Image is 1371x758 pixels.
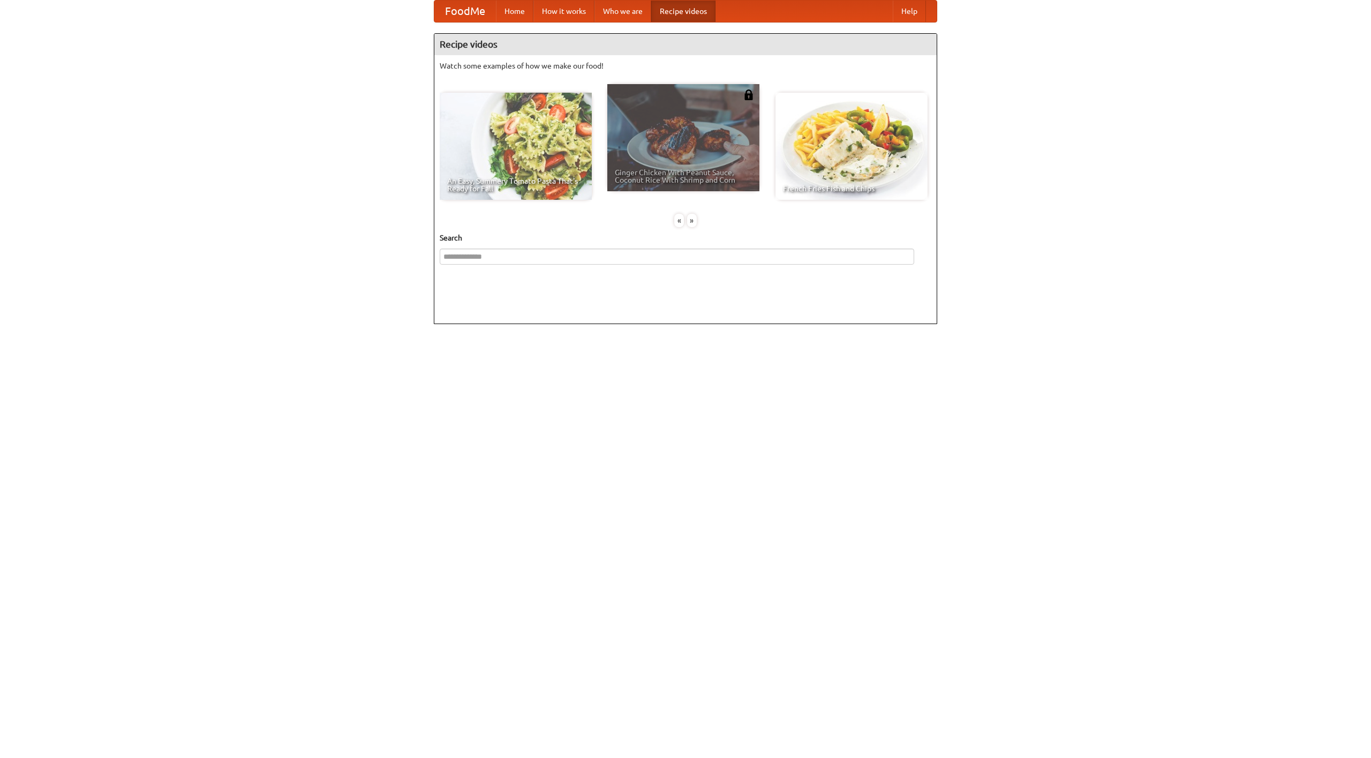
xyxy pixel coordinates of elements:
[674,214,684,227] div: «
[434,1,496,22] a: FoodMe
[434,34,937,55] h4: Recipe videos
[533,1,594,22] a: How it works
[496,1,533,22] a: Home
[447,177,584,192] span: An Easy, Summery Tomato Pasta That's Ready for Fall
[440,93,592,200] a: An Easy, Summery Tomato Pasta That's Ready for Fall
[783,185,920,192] span: French Fries Fish and Chips
[775,93,928,200] a: French Fries Fish and Chips
[440,61,931,71] p: Watch some examples of how we make our food!
[687,214,697,227] div: »
[594,1,651,22] a: Who we are
[743,89,754,100] img: 483408.png
[440,232,931,243] h5: Search
[893,1,926,22] a: Help
[651,1,715,22] a: Recipe videos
